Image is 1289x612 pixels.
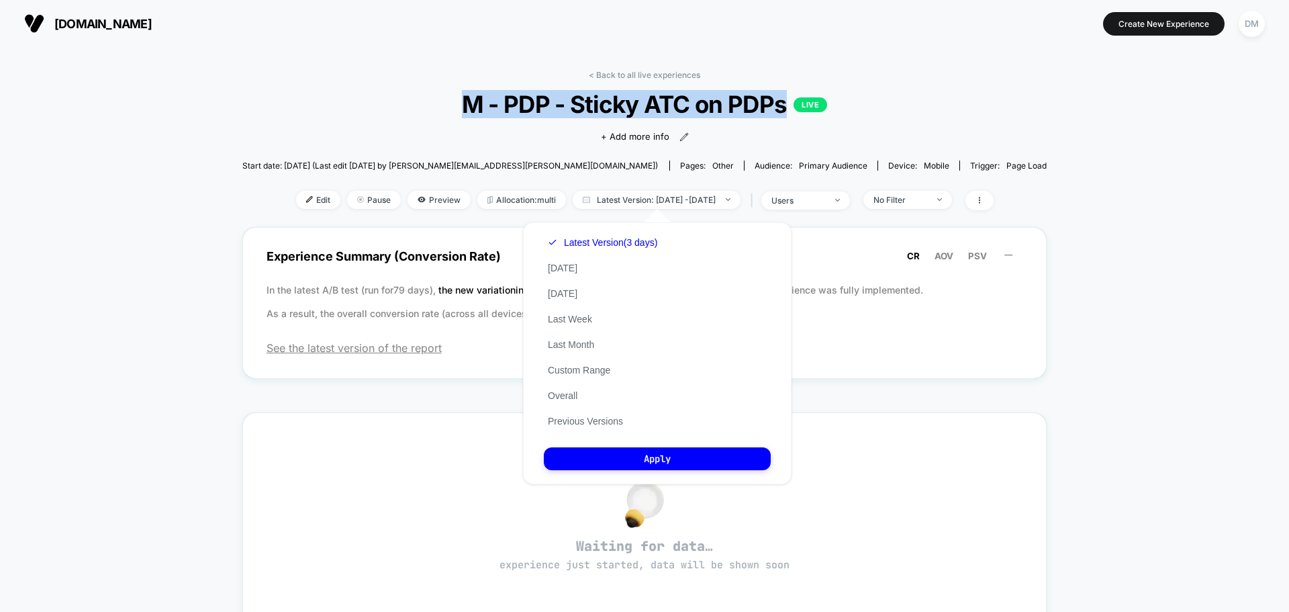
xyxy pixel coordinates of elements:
span: experience just started, data will be shown soon [499,558,790,572]
span: | [747,191,761,210]
button: [DOMAIN_NAME] [20,13,156,34]
span: CR [907,251,920,261]
span: AOV [935,251,953,261]
span: Primary Audience [799,161,867,171]
button: PSV [964,250,991,262]
span: Experience Summary (Conversion Rate) [267,241,1023,271]
button: AOV [930,250,957,262]
span: Edit [296,191,340,209]
span: mobile [924,161,949,171]
div: DM [1239,11,1265,37]
button: [DATE] [544,288,581,300]
div: Audience: [755,161,867,171]
span: the new variation increased the conversion rate (CR) by 0.93 % [438,284,718,296]
span: Start date: [DATE] (Last edit [DATE] by [PERSON_NAME][EMAIL_ADDRESS][PERSON_NAME][DOMAIN_NAME]) [242,161,658,171]
button: DM [1235,10,1269,38]
span: [DOMAIN_NAME] [54,17,152,31]
span: Latest Version: [DATE] - [DATE] [573,191,741,209]
img: Visually logo [24,13,44,34]
img: no_data [625,481,664,528]
button: Custom Range [544,364,614,376]
span: See the latest version of the report [267,341,1023,355]
span: Preview [408,191,471,209]
button: Latest Version(3 days) [544,236,661,249]
span: Device: [877,161,959,171]
img: calendar [583,196,590,203]
img: end [835,199,840,202]
p: LIVE [794,97,827,112]
span: other [712,161,734,171]
a: < Back to all live experiences [589,70,700,80]
img: end [357,196,364,203]
img: end [937,198,942,201]
div: Trigger: [970,161,1047,171]
span: PSV [968,251,987,261]
button: [DATE] [544,262,581,274]
div: Pages: [680,161,734,171]
button: Last Week [544,313,596,325]
img: edit [306,196,313,203]
button: Previous Versions [544,415,627,427]
span: Waiting for data… [267,537,1023,572]
button: Overall [544,390,581,402]
div: No Filter [873,195,927,205]
span: Page Load [1006,161,1047,171]
span: Allocation: multi [477,191,566,209]
button: CR [903,250,924,262]
span: + Add more info [601,130,669,144]
span: M - PDP - Sticky ATC on PDPs [283,90,1007,118]
img: rebalance [487,196,493,204]
button: Apply [544,447,771,470]
button: Last Month [544,339,598,351]
button: Create New Experience [1103,12,1225,36]
img: end [726,198,730,201]
p: In the latest A/B test (run for 79 days), before the experience was fully implemented. As a resul... [267,278,1023,325]
span: Pause [347,191,401,209]
div: users [771,195,825,206]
